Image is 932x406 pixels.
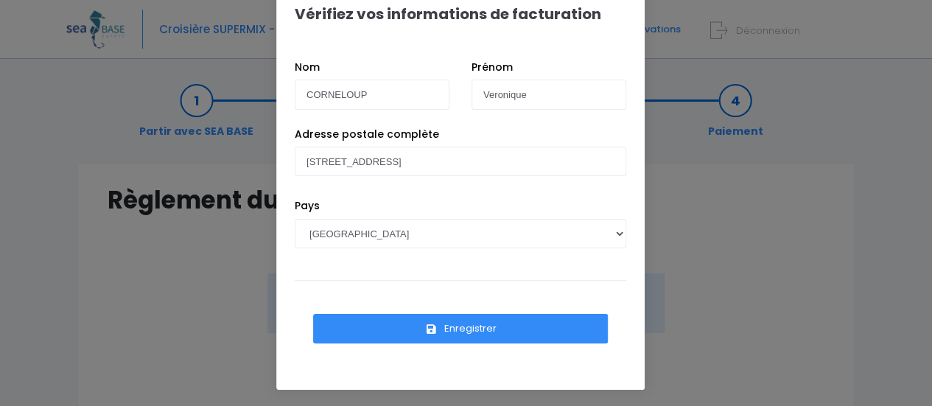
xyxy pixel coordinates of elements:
[295,5,601,23] h1: Vérifiez vos informations de facturation
[313,314,608,343] button: Enregistrer
[472,60,513,75] label: Prénom
[295,127,439,142] label: Adresse postale complète
[295,60,320,75] label: Nom
[295,198,320,214] label: Pays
